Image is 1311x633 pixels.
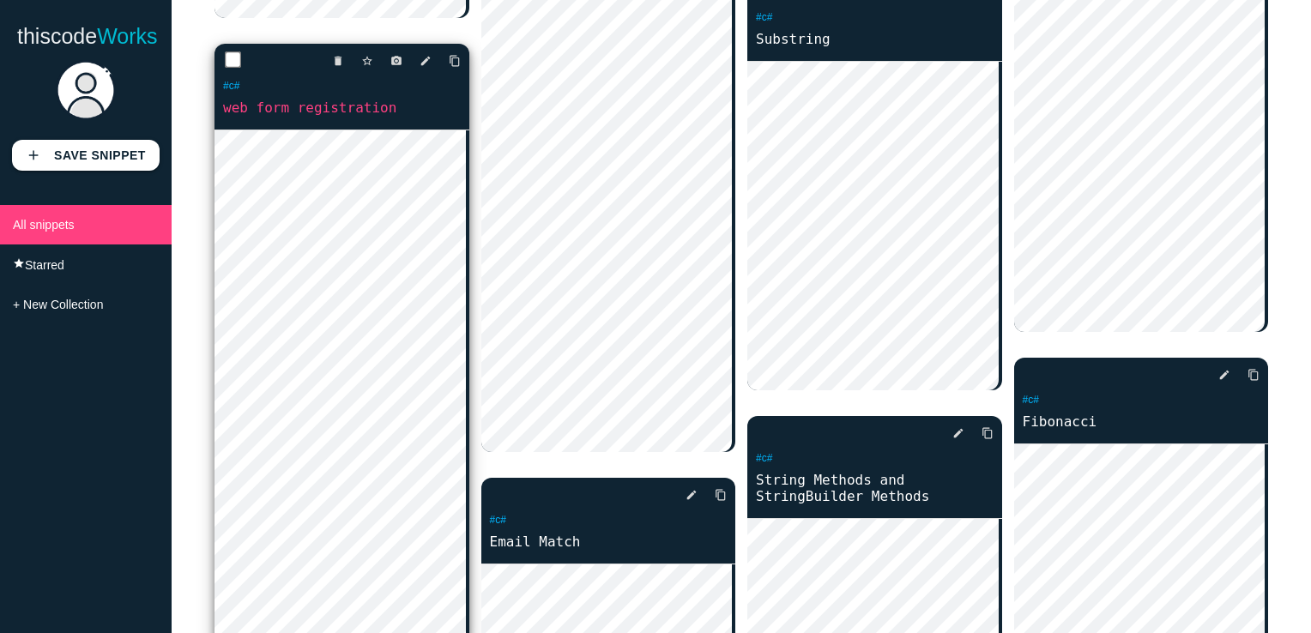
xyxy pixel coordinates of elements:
span: All snippets [13,218,75,232]
i: photo_camera [390,45,402,76]
i: content_copy [982,418,994,449]
a: thiscodeWorks [17,9,158,63]
a: edit [1205,359,1230,390]
i: content_copy [449,45,461,76]
a: addSave Snippet [12,140,160,171]
a: Copy to Clipboard [701,479,727,510]
a: edit [672,479,698,510]
a: #c# [223,80,239,92]
a: #c# [1023,394,1039,406]
i: edit [420,45,432,76]
i: content_copy [715,479,727,510]
i: star_border [361,45,373,76]
a: Copy to Clipboard [435,45,461,76]
span: Works [97,24,157,48]
i: add [26,140,41,171]
a: edit [406,45,432,76]
span: + New Collection [13,298,103,311]
a: String Methods and StringBuilder Methods [747,470,1002,506]
a: edit [939,418,964,449]
a: photo_camera [377,45,402,76]
a: Copy to Clipboard [1234,359,1260,390]
i: edit [952,418,964,449]
a: Email Match [481,532,736,552]
i: content_copy [1248,359,1260,390]
a: Fibonacci [1014,412,1269,431]
a: web form registration [214,98,469,118]
i: edit [1218,359,1230,390]
i: edit [686,479,698,510]
i: star [13,257,25,269]
i: delete [332,45,344,76]
img: user.png [56,60,116,120]
a: #c# [756,452,772,464]
a: Copy to Clipboard [968,418,994,449]
a: Star snippet [347,45,373,76]
a: Substring [747,29,1002,49]
a: #c# [756,11,772,23]
a: delete [318,45,344,76]
span: Starred [25,258,64,272]
b: Save Snippet [54,148,146,162]
a: #c# [490,514,506,526]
